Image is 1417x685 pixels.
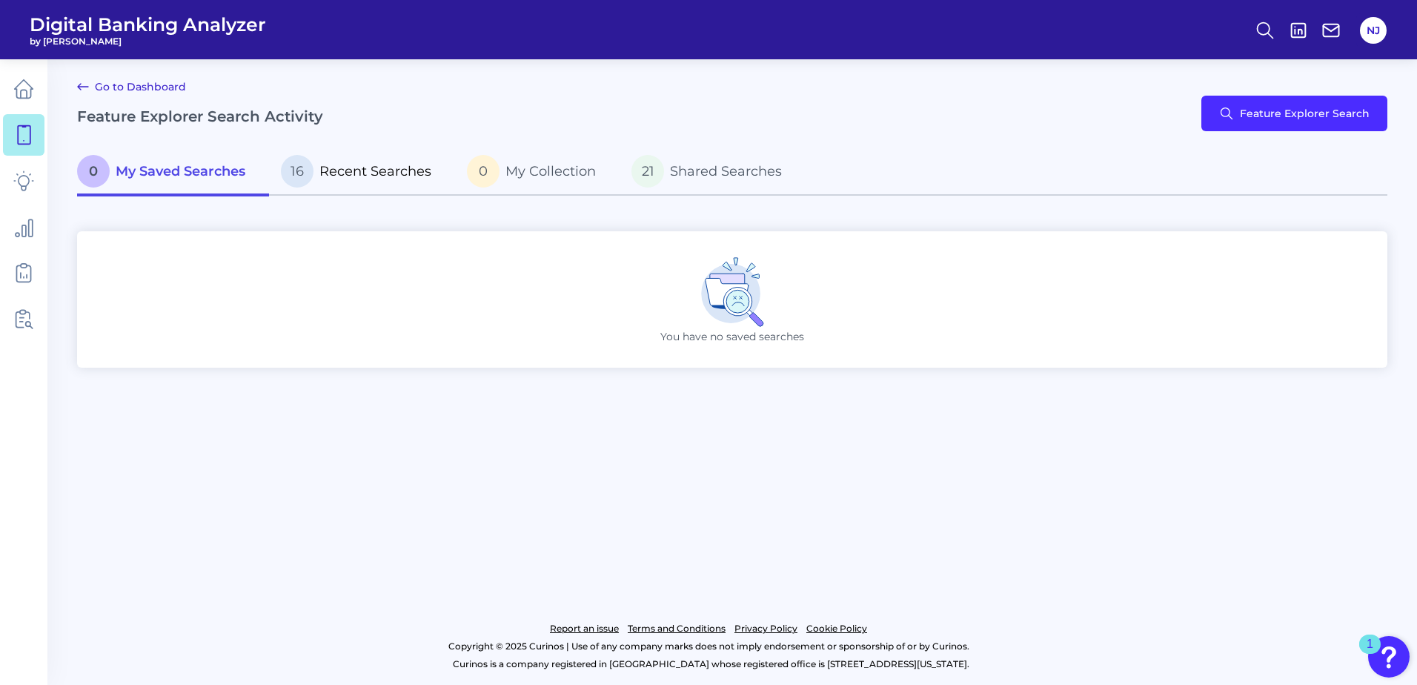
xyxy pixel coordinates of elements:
a: 21Shared Searches [620,149,806,196]
a: Privacy Policy [734,620,797,638]
span: Digital Banking Analyzer [30,13,266,36]
div: You have no saved searches [77,231,1387,368]
span: Feature Explorer Search [1240,107,1370,119]
span: 0 [77,155,110,188]
h2: Feature Explorer Search Activity [77,107,323,125]
a: 0My Collection [455,149,620,196]
div: 1 [1367,644,1373,664]
span: Shared Searches [670,163,782,179]
span: Recent Searches [319,163,431,179]
a: Terms and Conditions [628,620,726,638]
span: 16 [281,155,313,188]
a: 16Recent Searches [269,149,455,196]
button: Open Resource Center, 1 new notification [1368,636,1410,678]
a: Cookie Policy [806,620,867,638]
span: My Saved Searches [116,163,245,179]
a: 0My Saved Searches [77,149,269,196]
button: Feature Explorer Search [1201,96,1387,131]
span: 0 [467,155,500,188]
button: NJ [1360,17,1387,44]
span: My Collection [505,163,596,179]
span: by [PERSON_NAME] [30,36,266,47]
span: 21 [631,155,664,188]
a: Go to Dashboard [77,78,186,96]
a: Report an issue [550,620,619,638]
p: Copyright © 2025 Curinos | Use of any company marks does not imply endorsement or sponsorship of ... [73,638,1344,655]
p: Curinos is a company registered in [GEOGRAPHIC_DATA] whose registered office is [STREET_ADDRESS][... [77,655,1344,673]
